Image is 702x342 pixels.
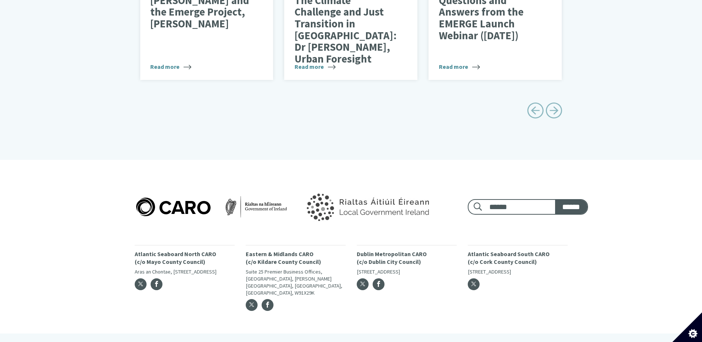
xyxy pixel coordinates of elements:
[295,62,336,71] span: Read more
[262,299,273,311] a: Facebook
[135,196,289,218] img: Caro logo
[357,250,457,266] p: Dublin Metropolitan CARO (c/o Dublin City Council)
[672,312,702,342] button: Set cookie preferences
[135,250,235,266] p: Atlantic Seaboard North CARO (c/o Mayo County Council)
[468,278,480,290] a: Twitter
[545,100,562,124] a: Next page
[246,299,258,311] a: Twitter
[357,268,457,275] p: [STREET_ADDRESS]
[150,62,191,71] span: Read more
[135,268,235,275] p: Aras an Chontae, [STREET_ADDRESS]
[290,184,444,230] img: Government of Ireland logo
[357,278,369,290] a: Twitter
[527,100,544,124] a: Previous page
[373,278,384,290] a: Facebook
[151,278,162,290] a: Facebook
[468,250,568,266] p: Atlantic Seaboard South CARO (c/o Cork County Council)
[135,278,147,290] a: Twitter
[439,62,480,71] span: Read more
[246,268,346,296] p: Suite 25 Premier Business Offices, [GEOGRAPHIC_DATA], [PERSON_NAME][GEOGRAPHIC_DATA], [GEOGRAPHIC...
[246,250,346,266] p: Eastern & Midlands CARO (c/o Kildare County Council)
[468,268,568,275] p: [STREET_ADDRESS]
